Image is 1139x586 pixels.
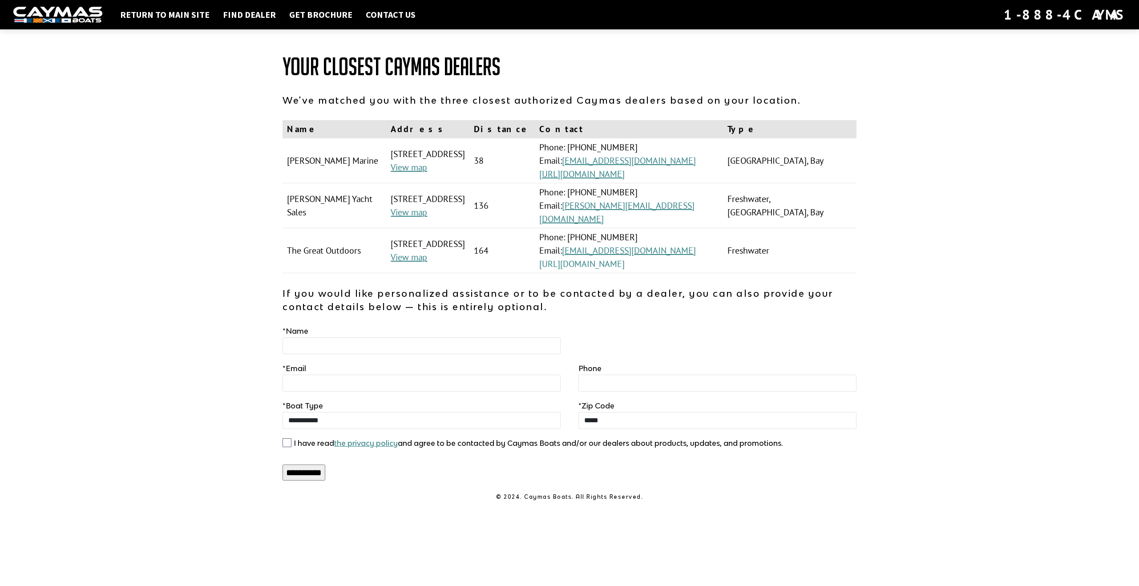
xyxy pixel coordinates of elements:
[391,251,427,263] a: View map
[391,206,427,218] a: View map
[334,439,398,448] a: the privacy policy
[386,228,469,273] td: [STREET_ADDRESS]
[386,183,469,228] td: [STREET_ADDRESS]
[535,183,723,228] td: Phone: [PHONE_NUMBER] Email:
[562,245,696,256] a: [EMAIL_ADDRESS][DOMAIN_NAME]
[283,53,856,80] h1: Your Closest Caymas Dealers
[361,9,420,20] a: Contact Us
[578,363,602,374] label: Phone
[539,168,625,180] a: [URL][DOMAIN_NAME]
[218,9,280,20] a: Find Dealer
[578,400,614,411] label: Zip Code
[386,138,469,183] td: [STREET_ADDRESS]
[283,493,856,501] p: © 2024. Caymas Boats. All Rights Reserved.
[1004,5,1126,24] div: 1-888-4CAYMAS
[283,400,323,411] label: Boat Type
[283,287,856,313] p: If you would like personalized assistance or to be contacted by a dealer, you can also provide yo...
[535,138,723,183] td: Phone: [PHONE_NUMBER] Email:
[283,326,308,336] label: Name
[283,183,386,228] td: [PERSON_NAME] Yacht Sales
[539,200,695,225] a: [PERSON_NAME][EMAIL_ADDRESS][DOMAIN_NAME]
[283,228,386,273] td: The Great Outdoors
[469,183,535,228] td: 136
[285,9,357,20] a: Get Brochure
[723,228,856,273] td: Freshwater
[539,258,625,270] a: [URL][DOMAIN_NAME]
[13,7,102,23] img: white-logo-c9c8dbefe5ff5ceceb0f0178aa75bf4bb51f6bca0971e226c86eb53dfe498488.png
[535,120,723,138] th: Contact
[469,138,535,183] td: 38
[535,228,723,273] td: Phone: [PHONE_NUMBER] Email:
[294,438,783,449] label: I have read and agree to be contacted by Caymas Boats and/or our dealers about products, updates,...
[723,183,856,228] td: Freshwater, [GEOGRAPHIC_DATA], Bay
[391,162,427,173] a: View map
[283,363,306,374] label: Email
[283,93,856,107] p: We've matched you with the three closest authorized Caymas dealers based on your location.
[723,120,856,138] th: Type
[723,138,856,183] td: [GEOGRAPHIC_DATA], Bay
[469,228,535,273] td: 164
[386,120,469,138] th: Address
[283,138,386,183] td: [PERSON_NAME] Marine
[469,120,535,138] th: Distance
[283,120,386,138] th: Name
[562,155,696,166] a: [EMAIL_ADDRESS][DOMAIN_NAME]
[116,9,214,20] a: Return to main site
